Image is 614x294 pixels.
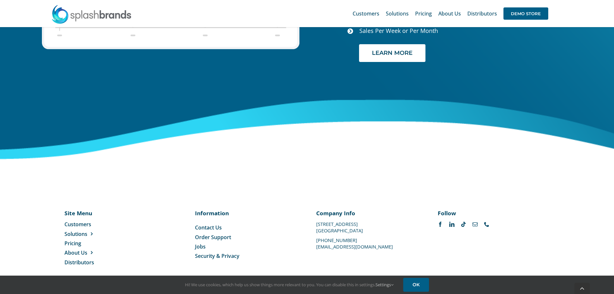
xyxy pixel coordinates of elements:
a: Solutions [64,230,130,238]
img: SplashBrands.com Logo [51,5,132,24]
nav: Main Menu Sticky [353,3,548,24]
a: Distributors [467,3,497,24]
a: Settings [375,282,394,288]
p: Information [195,209,298,217]
span: Solutions [386,11,409,16]
p: Company Info [316,209,419,217]
a: About Us [64,249,130,256]
span: Distributors [64,259,94,266]
a: Order Support [195,234,298,241]
span: Pricing [415,11,432,16]
span: Sales Per Week or Per Month [359,27,438,35]
nav: Menu [195,224,298,260]
a: OK [403,278,429,292]
span: DEMO STORE [503,7,548,20]
span: About Us [64,249,87,256]
a: Security & Privacy [195,252,298,259]
span: About Us [438,11,461,16]
a: Distributors [64,259,130,266]
a: LEARN MORE [359,44,425,62]
span: Pricing [64,240,81,247]
a: Contact Us [195,224,298,231]
span: Distributors [467,11,497,16]
span: LEARN MORE [372,50,413,56]
span: Order Support [195,234,231,241]
nav: Menu [64,221,130,266]
span: Security & Privacy [195,252,239,259]
p: Site Menu [64,209,130,217]
a: Pricing [64,240,130,247]
a: facebook [438,222,443,227]
span: Solutions [64,230,87,238]
a: mail [473,222,478,227]
a: Customers [64,221,130,228]
span: Customers [64,221,91,228]
a: tiktok [461,222,466,227]
p: Follow [438,209,541,217]
span: Hi! We use cookies, which help us show things more relevant to you. You can disable this in setti... [185,282,394,288]
span: Jobs [195,243,206,250]
a: DEMO STORE [503,3,548,24]
span: Customers [353,11,379,16]
a: linkedin [449,222,454,227]
a: Jobs [195,243,298,250]
a: phone [484,222,489,227]
a: Pricing [415,3,432,24]
span: Contact Us [195,224,222,231]
a: Customers [353,3,379,24]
